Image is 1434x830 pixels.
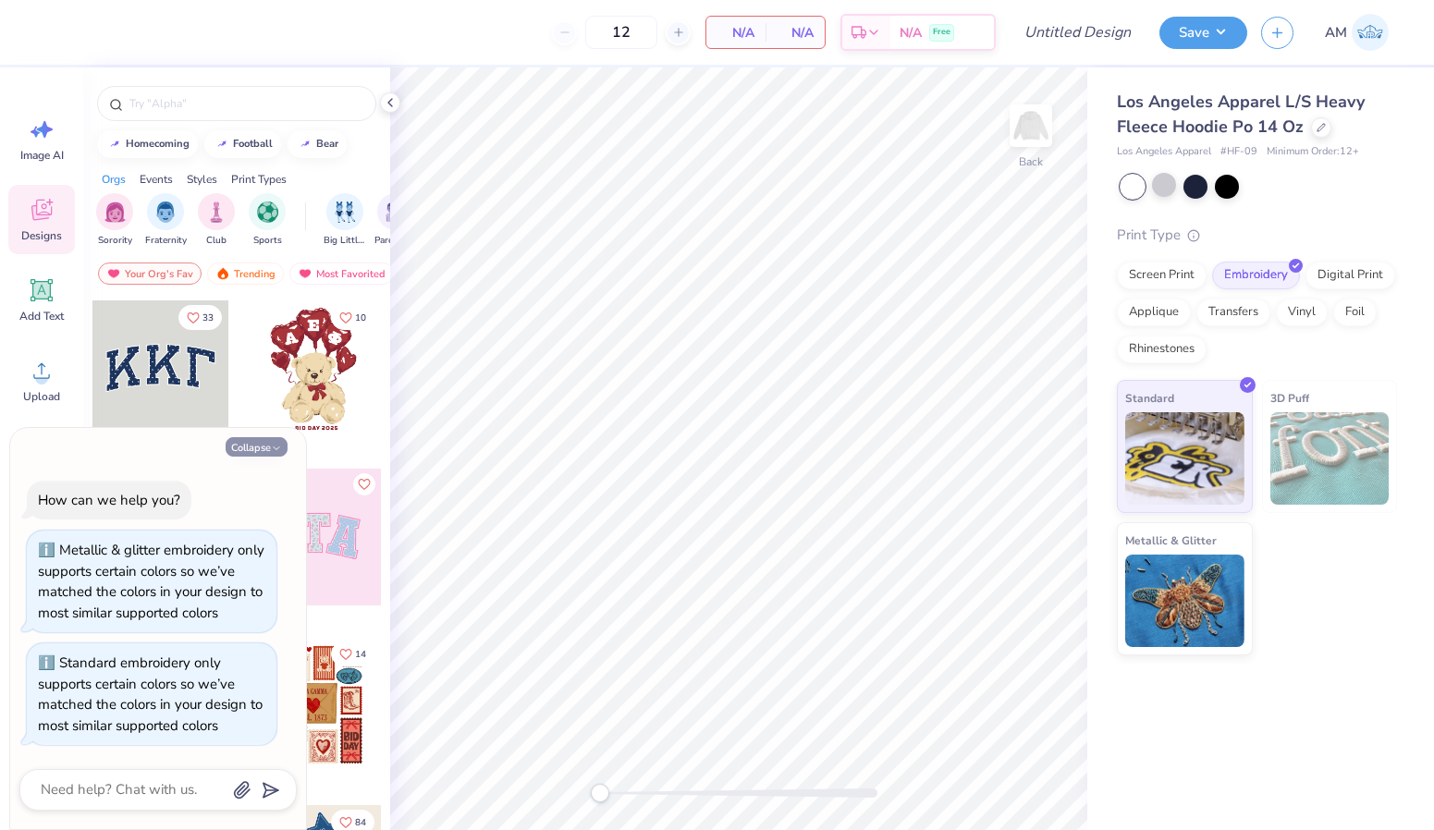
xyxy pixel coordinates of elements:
[717,23,754,43] span: N/A
[19,309,64,323] span: Add Text
[331,641,374,666] button: Like
[1012,107,1049,144] img: Back
[140,171,173,188] div: Events
[933,26,950,39] span: Free
[187,171,217,188] div: Styles
[1159,17,1247,49] button: Save
[331,305,374,330] button: Like
[249,193,286,248] div: filter for Sports
[145,193,187,248] button: filter button
[374,234,417,248] span: Parent's Weekend
[324,193,366,248] button: filter button
[374,193,417,248] button: filter button
[1117,299,1191,326] div: Applique
[198,193,235,248] button: filter button
[21,228,62,243] span: Designs
[386,201,407,223] img: Parent's Weekend Image
[1270,388,1309,408] span: 3D Puff
[38,653,263,735] div: Standard embroidery only supports certain colors so we’ve matched the colors in your design to mo...
[253,234,282,248] span: Sports
[316,139,338,149] div: bear
[298,139,313,150] img: trend_line.gif
[1305,262,1395,289] div: Digital Print
[155,201,176,223] img: Fraternity Image
[1117,225,1397,246] div: Print Type
[206,234,227,248] span: Club
[355,650,366,659] span: 14
[1333,299,1377,326] div: Foil
[128,94,364,113] input: Try "Alpha"
[249,193,286,248] button: filter button
[374,193,417,248] div: filter for Parent's Weekend
[1019,153,1043,170] div: Back
[288,130,347,158] button: bear
[1267,144,1359,160] span: Minimum Order: 12 +
[900,23,922,43] span: N/A
[1125,388,1174,408] span: Standard
[1352,14,1389,51] img: Ava Moscicki
[145,193,187,248] div: filter for Fraternity
[215,267,230,280] img: trending.gif
[145,234,187,248] span: Fraternity
[1125,531,1217,550] span: Metallic & Glitter
[178,305,222,330] button: Like
[1125,555,1244,647] img: Metallic & Glitter
[104,201,126,223] img: Sorority Image
[96,193,133,248] button: filter button
[38,541,264,622] div: Metallic & glitter embroidery only supports certain colors so we’ve matched the colors in your de...
[1317,14,1397,51] a: AM
[298,267,313,280] img: most_fav.gif
[289,262,394,285] div: Most Favorited
[1117,144,1211,160] span: Los Angeles Apparel
[98,234,132,248] span: Sorority
[257,201,278,223] img: Sports Image
[96,193,133,248] div: filter for Sorority
[1325,22,1347,43] span: AM
[38,491,180,509] div: How can we help you?
[777,23,814,43] span: N/A
[1220,144,1257,160] span: # HF-09
[324,193,366,248] div: filter for Big Little Reveal
[226,437,288,457] button: Collapse
[1117,91,1365,138] span: Los Angeles Apparel L/S Heavy Fleece Hoodie Po 14 Oz
[204,130,281,158] button: football
[1117,336,1207,363] div: Rhinestones
[355,818,366,827] span: 84
[355,313,366,323] span: 10
[591,784,609,802] div: Accessibility label
[98,262,202,285] div: Your Org's Fav
[198,193,235,248] div: filter for Club
[97,130,198,158] button: homecoming
[231,171,287,188] div: Print Types
[107,139,122,150] img: trend_line.gif
[1270,412,1390,505] img: 3D Puff
[1125,412,1244,505] img: Standard
[233,139,273,149] div: football
[585,16,657,49] input: – –
[206,201,227,223] img: Club Image
[335,201,355,223] img: Big Little Reveal Image
[1196,299,1270,326] div: Transfers
[126,139,190,149] div: homecoming
[102,171,126,188] div: Orgs
[1212,262,1300,289] div: Embroidery
[20,148,64,163] span: Image AI
[353,473,375,495] button: Like
[106,267,121,280] img: most_fav.gif
[324,234,366,248] span: Big Little Reveal
[1010,14,1146,51] input: Untitled Design
[1117,262,1207,289] div: Screen Print
[202,313,214,323] span: 33
[207,262,284,285] div: Trending
[23,389,60,404] span: Upload
[1276,299,1328,326] div: Vinyl
[214,139,229,150] img: trend_line.gif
